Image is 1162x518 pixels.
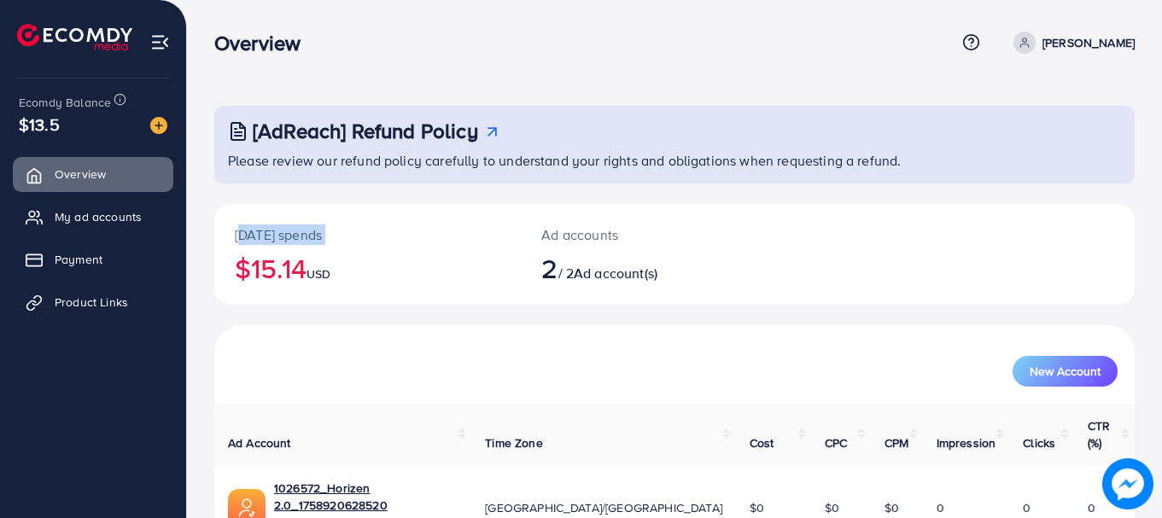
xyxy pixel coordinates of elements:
[825,499,839,516] span: $0
[1023,499,1031,516] span: 0
[541,248,558,288] span: 2
[1013,356,1118,387] button: New Account
[55,251,102,268] span: Payment
[55,166,106,183] span: Overview
[1042,32,1135,53] p: [PERSON_NAME]
[13,285,173,319] a: Product Links
[55,208,142,225] span: My ad accounts
[274,480,458,515] a: 1026572_Horizen 2.0_1758920628520
[150,117,167,134] img: image
[19,94,111,111] span: Ecomdy Balance
[228,150,1124,171] p: Please review our refund policy carefully to understand your rights and obligations when requesti...
[541,252,731,284] h2: / 2
[17,24,132,50] img: logo
[235,252,500,284] h2: $15.14
[574,264,657,282] span: Ad account(s)
[13,157,173,191] a: Overview
[1023,434,1055,451] span: Clicks
[253,119,478,143] h3: [AdReach] Refund Policy
[485,499,722,516] span: [GEOGRAPHIC_DATA]/[GEOGRAPHIC_DATA]
[228,434,291,451] span: Ad Account
[214,31,314,55] h3: Overview
[150,32,170,52] img: menu
[1088,417,1110,451] span: CTR (%)
[885,434,908,451] span: CPM
[1103,459,1153,509] img: image
[1030,365,1101,377] span: New Account
[19,112,60,137] span: $13.5
[885,499,899,516] span: $0
[55,294,128,311] span: Product Links
[825,434,847,451] span: CPC
[13,200,173,234] a: My ad accounts
[937,434,996,451] span: Impression
[485,434,542,451] span: Time Zone
[13,242,173,276] a: Payment
[307,265,330,282] span: USD
[235,224,500,245] p: [DATE] spends
[1088,499,1095,516] span: 0
[750,499,764,516] span: $0
[1007,32,1135,54] a: [PERSON_NAME]
[541,224,731,245] p: Ad accounts
[937,499,944,516] span: 0
[750,434,774,451] span: Cost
